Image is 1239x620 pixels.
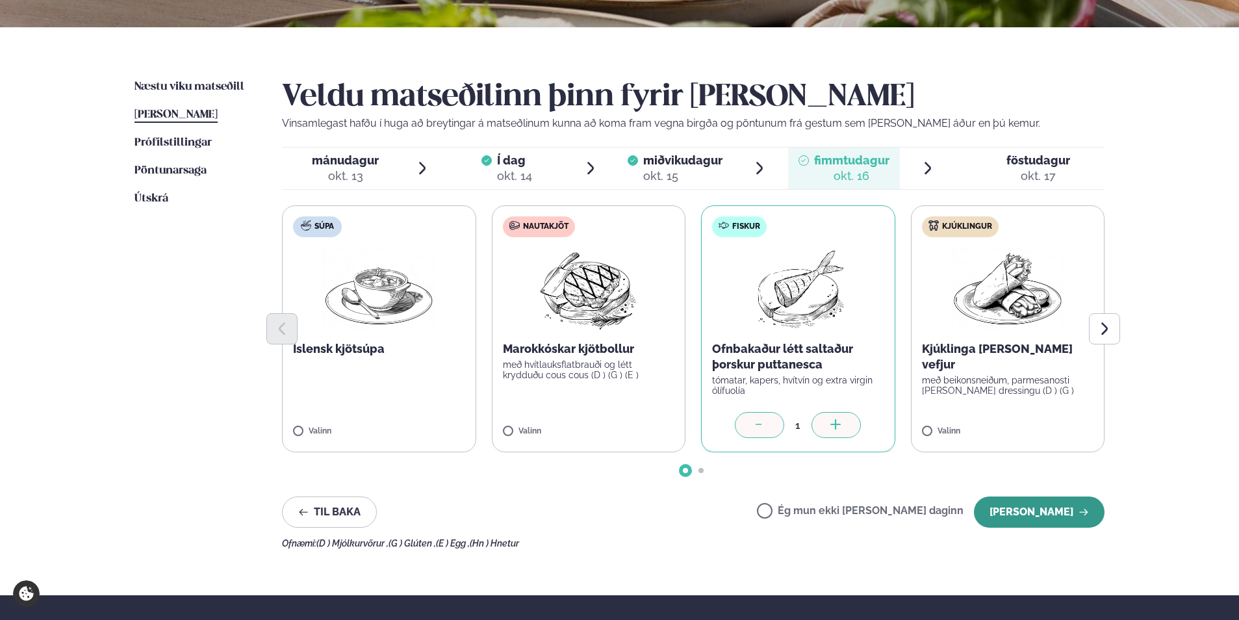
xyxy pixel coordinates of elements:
[509,220,520,231] img: beef.svg
[266,313,298,344] button: Previous slide
[282,497,377,528] button: Til baka
[814,168,889,184] div: okt. 16
[503,341,675,357] p: Marokkóskar kjötbollur
[13,580,40,607] a: Cookie settings
[922,375,1094,396] p: með beikonsneiðum, parmesanosti [PERSON_NAME] dressingu (D ) (G )
[134,137,212,148] span: Prófílstillingar
[282,538,1105,549] div: Ofnæmi:
[134,165,207,176] span: Pöntunarsaga
[312,153,379,167] span: mánudagur
[732,222,760,232] span: Fiskur
[312,168,379,184] div: okt. 13
[922,341,1094,372] p: Kjúklinga [PERSON_NAME] vefjur
[134,163,207,179] a: Pöntunarsaga
[712,375,884,396] p: tómatar, kapers, hvítvín og extra virgin ólífuolía
[1089,313,1120,344] button: Next slide
[497,168,532,184] div: okt. 14
[282,79,1105,116] h2: Veldu matseðilinn þinn fyrir [PERSON_NAME]
[814,153,889,167] span: fimmtudagur
[531,248,646,331] img: Beef-Meat.png
[951,248,1065,331] img: Wraps.png
[301,220,311,231] img: soup.svg
[643,153,722,167] span: miðvikudagur
[698,468,704,473] span: Go to slide 2
[322,248,436,331] img: Soup.png
[293,341,465,357] p: Íslensk kjötsúpa
[134,193,168,204] span: Útskrá
[523,222,568,232] span: Nautakjöt
[282,116,1105,131] p: Vinsamlegast hafðu í huga að breytingar á matseðlinum kunna að koma fram vegna birgða og pöntunum...
[1006,168,1070,184] div: okt. 17
[741,248,856,331] img: Fish.png
[134,191,168,207] a: Útskrá
[134,109,218,120] span: [PERSON_NAME]
[643,168,722,184] div: okt. 15
[134,81,244,92] span: Næstu viku matseðill
[470,538,519,549] span: (Hn ) Hnetur
[134,135,212,151] a: Prófílstillingar
[1006,153,1070,167] span: föstudagur
[389,538,436,549] span: (G ) Glúten ,
[316,538,389,549] span: (D ) Mjólkurvörur ,
[784,418,811,433] div: 1
[503,359,675,380] p: með hvítlauksflatbrauði og létt krydduðu cous cous (D ) (G ) (E )
[134,79,244,95] a: Næstu viku matseðill
[436,538,470,549] span: (E ) Egg ,
[712,341,884,372] p: Ofnbakaður létt saltaður þorskur puttanesca
[942,222,992,232] span: Kjúklingur
[134,107,218,123] a: [PERSON_NAME]
[497,153,532,168] span: Í dag
[974,497,1105,528] button: [PERSON_NAME]
[314,222,334,232] span: Súpa
[719,220,729,231] img: fish.svg
[928,220,939,231] img: chicken.svg
[683,468,688,473] span: Go to slide 1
